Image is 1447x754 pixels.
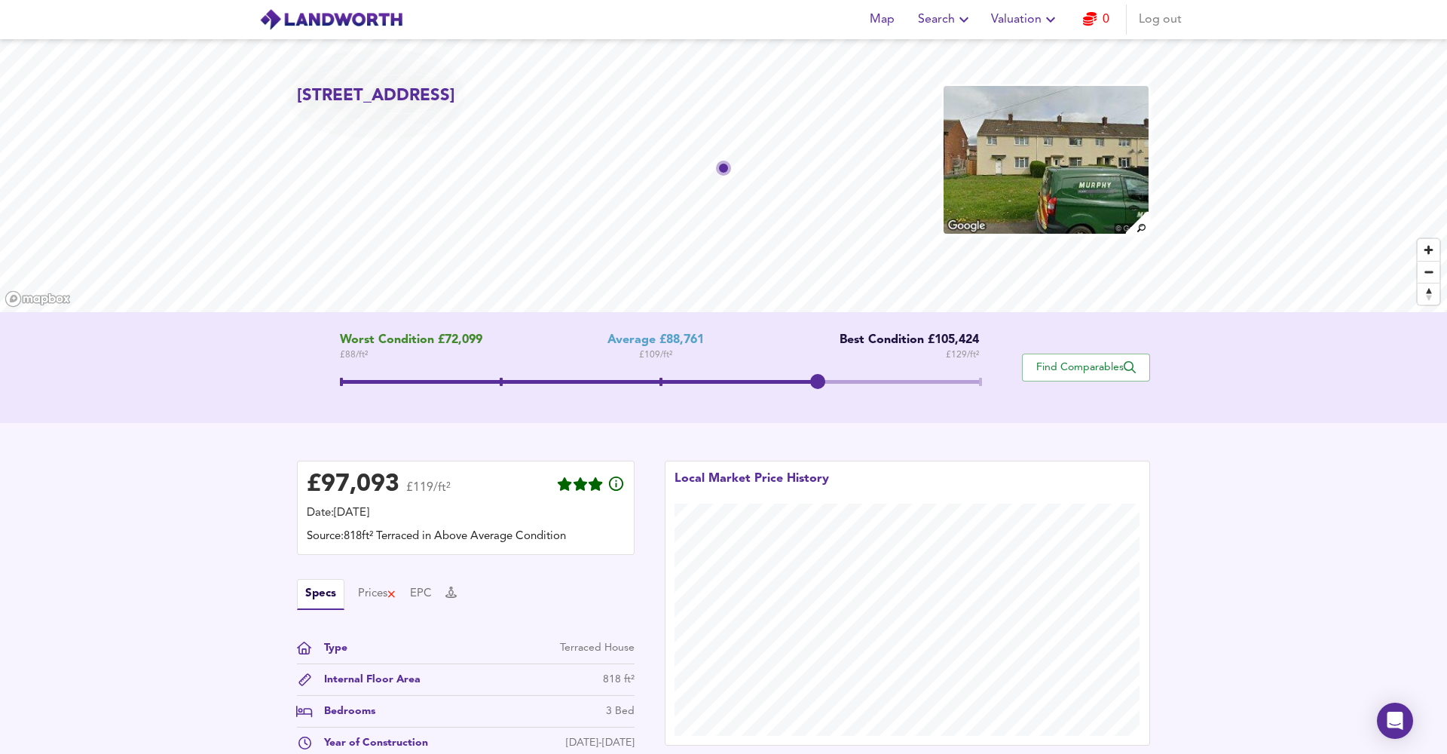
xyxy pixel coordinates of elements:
div: Average £88,761 [607,333,704,348]
button: Prices [358,586,396,602]
button: EPC [410,586,432,602]
button: Find Comparables [1022,354,1150,382]
div: Year of Construction [312,735,428,751]
div: Local Market Price History [675,470,829,504]
a: Mapbox homepage [5,290,71,308]
img: property [942,84,1150,235]
div: Best Condition £105,424 [828,333,979,348]
div: Type [312,640,347,656]
span: Worst Condition £72,099 [340,333,482,348]
span: £119/ft² [406,482,451,504]
span: £ 129 / ft² [946,348,979,363]
button: Zoom in [1418,239,1439,261]
div: Terraced House [560,640,635,656]
button: 0 [1072,5,1120,35]
button: Search [912,5,979,35]
div: 818 ft² [603,672,635,688]
div: £ 97,093 [307,474,399,496]
button: Valuation [985,5,1066,35]
span: Log out [1139,9,1182,30]
button: Log out [1133,5,1188,35]
span: Map [864,9,900,30]
div: [DATE]-[DATE] [566,735,635,751]
div: Source: 818ft² Terraced in Above Average Condition [307,529,625,545]
button: Reset bearing to north [1418,283,1439,305]
div: 3 Bed [606,703,635,719]
img: logo [259,8,403,31]
span: £ 88 / ft² [340,348,482,363]
a: 0 [1083,9,1109,30]
div: Open Intercom Messenger [1377,703,1413,739]
button: Specs [297,579,344,610]
span: Valuation [991,9,1060,30]
h2: [STREET_ADDRESS] [297,84,455,108]
span: Search [918,9,973,30]
div: Date: [DATE] [307,505,625,522]
span: £ 109 / ft² [639,348,672,363]
div: Bedrooms [312,703,375,719]
button: Map [858,5,906,35]
div: Internal Floor Area [312,672,421,688]
button: Zoom out [1418,261,1439,283]
span: Find Comparables [1030,360,1142,375]
img: search [1124,210,1150,236]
